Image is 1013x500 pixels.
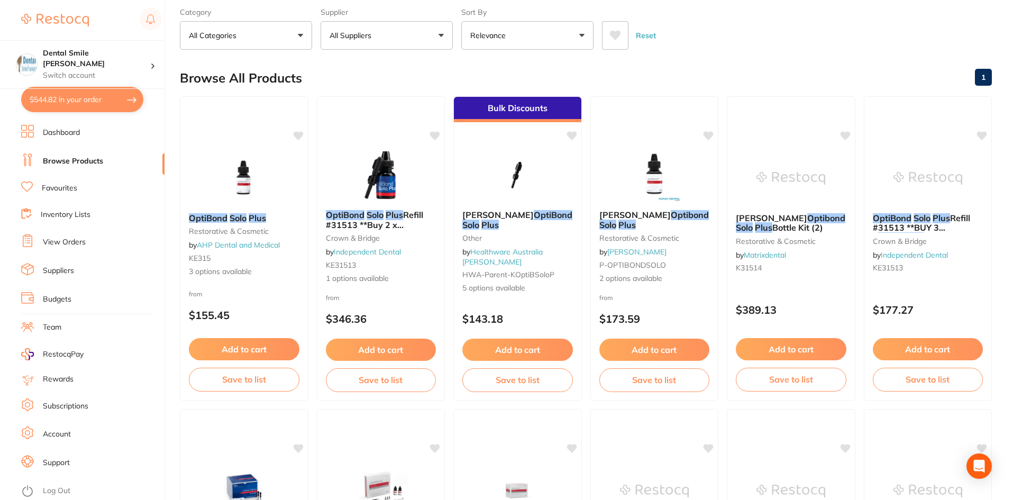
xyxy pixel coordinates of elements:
em: Plus [933,213,950,223]
span: KE315 [189,253,211,263]
span: from [189,290,203,298]
em: Optibond [671,210,709,220]
a: Healthware Australia [PERSON_NAME] [462,247,543,266]
em: OptiBond [534,210,572,220]
em: Solo [599,220,616,230]
a: Suppliers [43,266,74,276]
b: Kerr Optibond Solo Plus Bottle Kit (2) [736,213,846,233]
a: AHP Dental and Medical [197,240,280,250]
span: [PERSON_NAME] [462,210,534,220]
button: Save to list [873,368,983,391]
button: Save to list [189,368,299,391]
em: Solo [230,213,247,223]
span: by [326,247,401,257]
button: Save to list [736,368,846,391]
a: Matrixdental [744,250,786,260]
b: OptiBond Solo Plus Refill #31513 **Buy 2 x Refills**Receive 1 x Free** Promo Code Q1202502 [326,210,436,230]
span: [PERSON_NAME] [736,213,807,223]
a: Rewards [43,374,74,385]
em: OptiBond [873,213,911,223]
p: $346.36 [326,313,436,325]
b: OptiBond Solo Plus [189,213,299,223]
a: Team [43,322,61,333]
a: Favourites [42,183,77,194]
em: Solo [736,222,753,233]
img: RestocqPay [21,348,34,360]
span: KE31513 [326,260,356,270]
span: from [599,294,613,302]
img: OptiBond Solo Plus Refill #31513 **BUY 3 x OPTIBOND - RECEIVE 1 x OPTI1STEP ASSORTED MINI KIT FRE... [893,152,962,205]
span: Refill #31513 **Buy 2 x Refills**Receive 1 x Free** Promo Code Q1202502 [326,210,430,249]
em: Solo [914,213,930,223]
a: Independent Dental [334,247,401,257]
a: Restocq Logo [21,8,89,32]
small: restorative & cosmetic [736,237,846,246]
button: Add to cart [599,339,710,361]
em: Plus [481,220,499,230]
p: Switch account [43,70,150,81]
b: OptiBond Solo Plus Refill #31513 **BUY 3 x OPTIBOND - RECEIVE 1 x OPTI1STEP ASSORTED MINI KIT FRE... [873,213,983,233]
button: Save to list [462,368,573,392]
small: crown & bridge [326,234,436,242]
label: Sort By [461,7,594,17]
button: Add to cart [873,338,983,360]
button: Reset [633,21,659,50]
a: Log Out [43,486,70,496]
em: OptiBond [326,210,364,220]
p: Relevance [470,30,510,41]
h2: Browse All Products [180,71,302,86]
a: View Orders [43,237,86,248]
img: Kerr Optibond Solo Plus [620,149,689,202]
span: Refill #31513 **BUY 3 x [873,213,970,243]
img: Restocq Logo [21,14,89,26]
p: All Categories [189,30,241,41]
a: Dashboard [43,128,80,138]
p: $177.27 [873,304,983,316]
span: from [326,294,340,302]
a: Inventory Lists [41,210,90,220]
em: Solo [367,210,384,220]
p: $155.45 [189,309,299,321]
button: Log Out [21,483,161,500]
em: OPTIBOND [878,232,924,243]
span: by [189,240,280,250]
a: Browse Products [43,156,103,167]
p: $389.13 [736,304,846,316]
em: Optibond [807,213,845,223]
img: Kerr Optibond Solo Plus Bottle Kit (2) [756,152,825,205]
a: Support [43,458,70,468]
b: Kerr Optibond Solo Plus [599,210,710,230]
p: All Suppliers [330,30,376,41]
h4: Dental Smile Frankston [43,48,150,69]
span: 1 options available [326,274,436,284]
span: [PERSON_NAME] [599,210,671,220]
p: $143.18 [462,313,573,325]
p: $173.59 [599,313,710,325]
small: other [462,234,573,242]
em: Plus [386,210,403,220]
a: 1 [975,67,992,88]
span: - RECEIVE 1 x OPTI1STEP ASSORTED MINI KIT FREE FROM [PERSON_NAME] - PROMO CODE:Q3202502** - 5ml B... [873,232,980,301]
button: Add to cart [189,338,299,360]
button: Add to cart [462,339,573,361]
span: 2 options available [599,274,710,284]
a: Subscriptions [43,401,88,412]
button: All Suppliers [321,21,453,50]
span: by [736,250,786,260]
button: $544.82 in your order [21,87,143,112]
button: Save to list [599,368,710,392]
span: HWA-parent-KOptiBSoloP [462,270,554,279]
a: [PERSON_NAME] [607,247,667,257]
span: by [599,247,667,257]
img: Kerr OptiBond Solo Plus [483,149,552,202]
span: by [873,250,948,260]
b: Kerr OptiBond Solo Plus [462,210,573,230]
em: Plus [618,220,636,230]
button: Relevance [461,21,594,50]
button: Add to cart [326,339,436,361]
div: Bulk Discounts [454,97,581,122]
span: Bottle Kit (2) [772,222,823,233]
span: by [462,247,543,266]
div: Open Intercom Messenger [966,453,992,479]
label: Category [180,7,312,17]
